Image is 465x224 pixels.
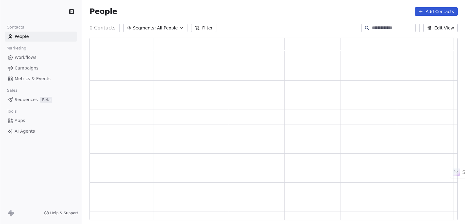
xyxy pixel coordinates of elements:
a: Campaigns [5,63,77,73]
span: Workflows [15,54,37,61]
span: Sales [4,86,20,95]
a: AI Agents [5,126,77,136]
span: Marketing [4,44,29,53]
span: Tools [4,107,19,116]
span: People [89,7,117,16]
button: Filter [191,24,216,32]
span: All People [157,25,178,31]
span: Help & Support [50,211,78,216]
a: Apps [5,116,77,126]
span: People [15,33,29,40]
a: SequencesBeta [5,95,77,105]
span: 0 Contacts [89,24,116,32]
span: Segments: [133,25,156,31]
span: Contacts [4,23,27,32]
a: People [5,32,77,42]
a: Metrics & Events [5,74,77,84]
span: AI Agents [15,128,35,134]
button: Add Contacts [415,7,458,16]
a: Help & Support [44,211,78,216]
button: Edit View [423,24,458,32]
span: Sequences [15,97,38,103]
span: Apps [15,117,25,124]
a: Workflows [5,53,77,63]
span: Campaigns [15,65,38,71]
span: Metrics & Events [15,76,51,82]
span: Beta [40,97,52,103]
